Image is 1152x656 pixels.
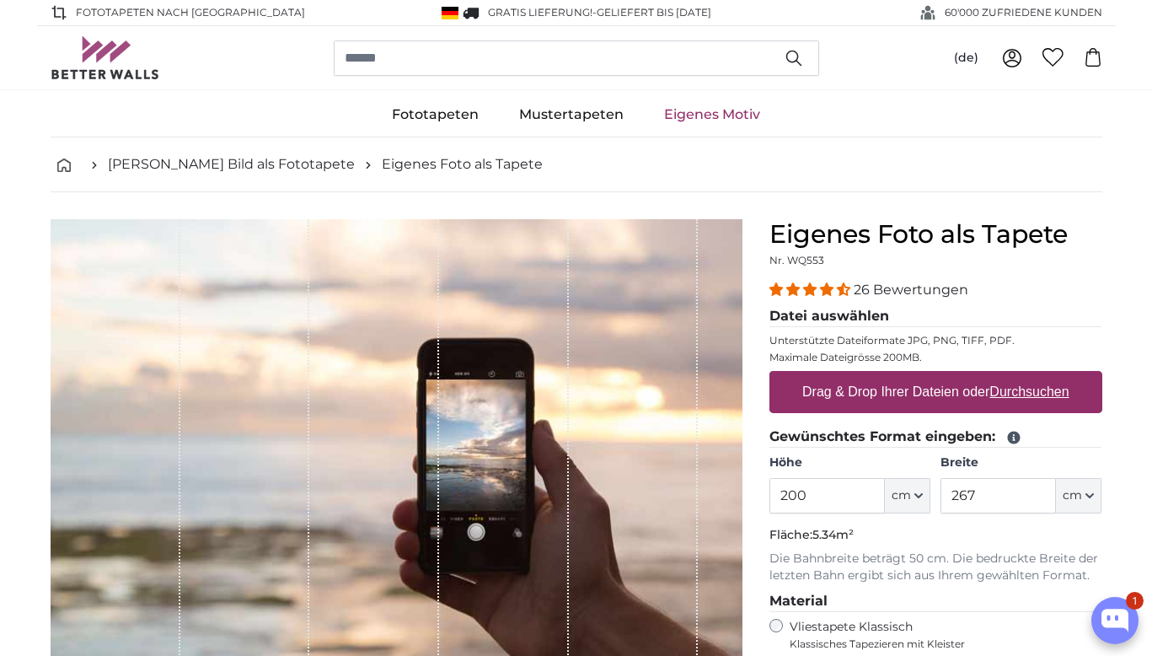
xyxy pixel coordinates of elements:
[382,154,543,175] a: Eigenes Foto als Tapete
[790,637,1088,651] span: Klassisches Tapezieren mit Kleister
[644,93,780,137] a: Eigenes Motiv
[989,384,1069,399] u: Durchsuchen
[769,427,1102,448] legend: Gewünschtes Format eingeben:
[597,6,711,19] span: Geliefert bis [DATE]
[1126,592,1144,610] div: 1
[812,527,854,542] span: 5.34m²
[790,619,1088,651] label: Vliestapete Klassisch
[854,282,968,298] span: 26 Bewertungen
[769,591,1102,612] legend: Material
[769,551,1102,584] p: Die Bahnbreite beträgt 50 cm. Die bedruckte Breite der letzten Bahn ergibt sich aus Ihrem gewählt...
[769,282,854,298] span: 4.54 stars
[769,454,930,471] label: Höhe
[769,527,1102,544] p: Fläche:
[108,154,355,175] a: [PERSON_NAME] Bild als Fototapete
[442,7,458,19] img: Deutschland
[769,254,824,266] span: Nr. WQ553
[769,306,1102,327] legend: Datei auswählen
[892,487,911,504] span: cm
[499,93,644,137] a: Mustertapeten
[51,137,1102,192] nav: breadcrumbs
[885,478,930,514] button: cm
[76,5,305,20] span: Fototapeten nach [GEOGRAPHIC_DATA]
[1091,597,1139,644] button: Open chatbox
[1056,478,1101,514] button: cm
[796,375,1076,409] label: Drag & Drop Ihrer Dateien oder
[488,6,592,19] span: GRATIS Lieferung!
[592,6,711,19] span: -
[945,5,1102,20] span: 60'000 ZUFRIEDENE KUNDEN
[372,93,499,137] a: Fototapeten
[51,36,160,79] img: Betterwalls
[769,219,1102,250] h1: Eigenes Foto als Tapete
[769,351,1102,364] p: Maximale Dateigrösse 200MB.
[769,334,1102,347] p: Unterstützte Dateiformate JPG, PNG, TIFF, PDF.
[940,43,992,73] button: (de)
[940,454,1101,471] label: Breite
[1063,487,1082,504] span: cm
